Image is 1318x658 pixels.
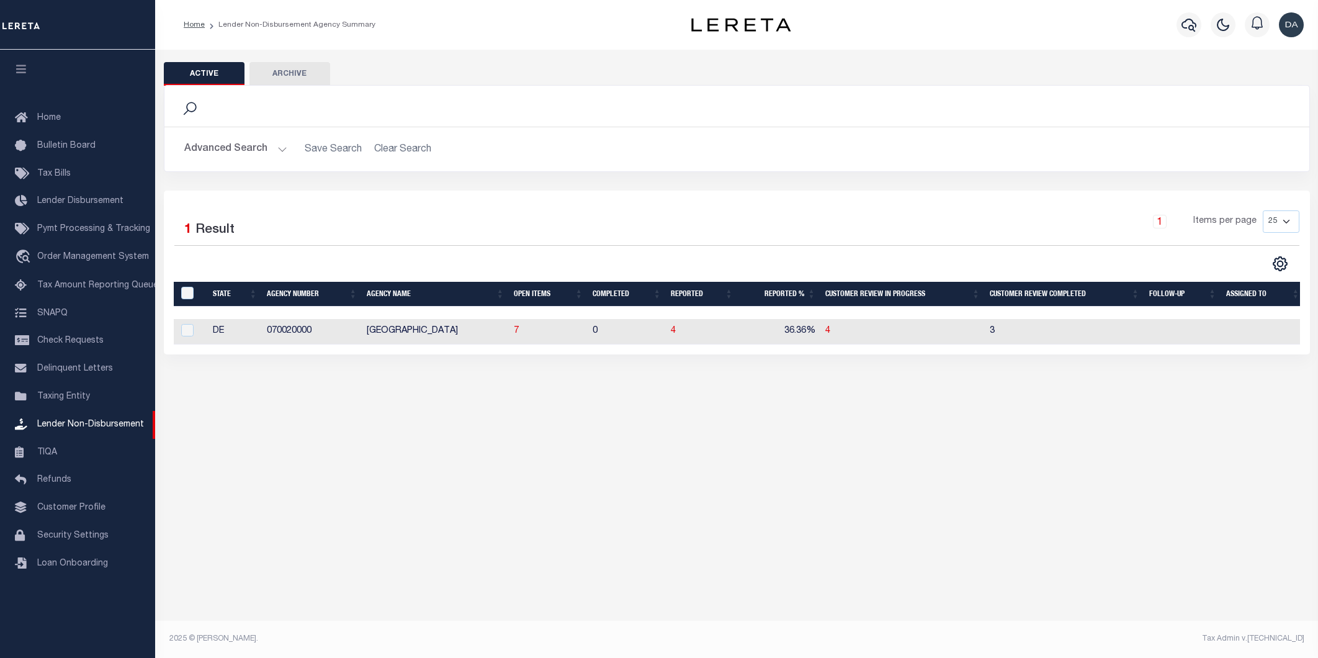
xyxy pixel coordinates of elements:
th: Agency Number: activate to sort column ascending [262,282,362,307]
span: Tax Bills [37,169,71,178]
span: Loan Onboarding [37,559,108,568]
a: Home [184,21,205,29]
span: SNAPQ [37,309,68,317]
span: Customer Profile [37,503,105,512]
a: 1 [1153,215,1167,228]
th: Customer Review In Progress: activate to sort column ascending [820,282,985,307]
span: Items per page [1193,215,1257,228]
th: Follow-up: activate to sort column ascending [1144,282,1221,307]
td: [GEOGRAPHIC_DATA] [362,319,509,345]
span: TIQA [37,448,57,456]
th: Agency Name: activate to sort column ascending [362,282,509,307]
span: Lender Disbursement [37,197,123,205]
span: Check Requests [37,336,104,345]
span: Tax Amount Reporting Queue [37,281,158,290]
li: Lender Non-Disbursement Agency Summary [205,19,375,30]
span: Pymt Processing & Tracking [37,225,150,233]
span: Delinquent Letters [37,364,113,373]
span: Home [37,114,61,122]
span: Security Settings [37,531,109,540]
a: 4 [825,327,830,335]
span: Lender Non-Disbursement [37,420,144,429]
td: 070020000 [262,319,362,345]
td: DE [208,319,262,345]
a: 7 [514,327,519,335]
button: Advanced Search [184,137,287,161]
div: Tax Admin v.[TECHNICAL_ID] [746,633,1304,644]
td: 36.36% [738,319,820,345]
th: Completed: activate to sort column ascending [588,282,666,307]
th: Reported: activate to sort column ascending [666,282,738,307]
button: Archive [249,62,330,86]
td: 0 [588,319,666,345]
th: MBACode [174,282,208,307]
span: 1 [184,223,192,237]
th: Customer Review Completed: activate to sort column ascending [985,282,1144,307]
th: Open Items: activate to sort column ascending [509,282,588,307]
td: 3 [985,319,1144,345]
label: Result [195,220,235,240]
a: 4 [671,327,676,335]
span: Taxing Entity [37,392,90,401]
i: travel_explore [15,250,35,266]
img: logo-dark.svg [691,18,791,32]
span: Order Management System [37,253,149,261]
div: 2025 © [PERSON_NAME]. [160,633,737,644]
th: Assigned To: activate to sort column ascending [1221,282,1304,307]
th: Reported %: activate to sort column ascending [738,282,820,307]
th: State: activate to sort column ascending [208,282,262,307]
span: Refunds [37,475,71,484]
span: Bulletin Board [37,142,96,150]
button: Active [164,62,244,86]
img: svg+xml;base64,PHN2ZyB4bWxucz0iaHR0cDovL3d3dy53My5vcmcvMjAwMC9zdmciIHBvaW50ZXItZXZlbnRzPSJub25lIi... [1279,12,1304,37]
